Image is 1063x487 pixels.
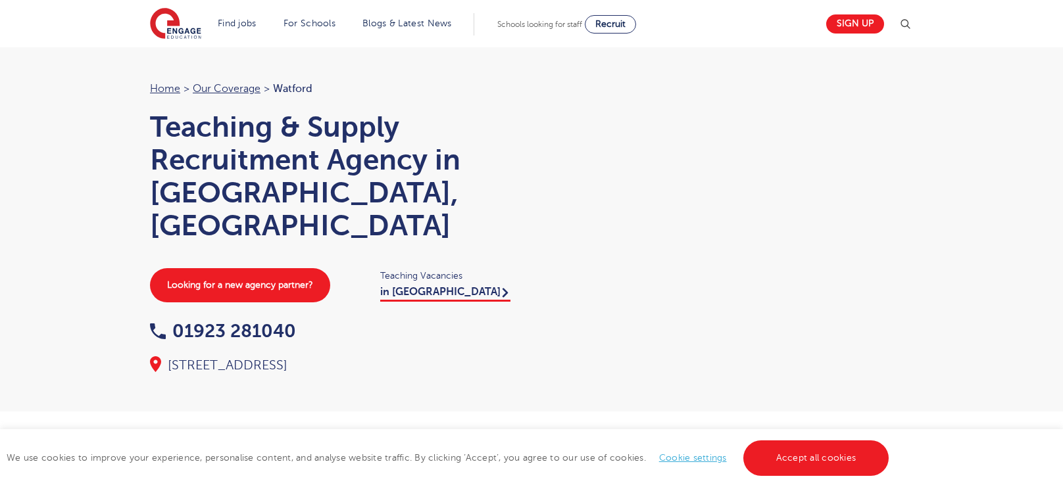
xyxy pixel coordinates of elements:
[150,83,180,95] a: Home
[150,321,296,341] a: 01923 281040
[284,18,335,28] a: For Schools
[497,20,582,29] span: Schools looking for staff
[380,268,518,283] span: Teaching Vacancies
[595,19,626,29] span: Recruit
[273,83,312,95] span: Watford
[264,83,270,95] span: >
[184,83,189,95] span: >
[585,15,636,34] a: Recruit
[150,356,518,375] div: [STREET_ADDRESS]
[218,18,257,28] a: Find jobs
[7,453,892,463] span: We use cookies to improve your experience, personalise content, and analyse website traffic. By c...
[380,286,510,302] a: in [GEOGRAPHIC_DATA]
[150,80,518,97] nav: breadcrumb
[826,14,884,34] a: Sign up
[659,453,727,463] a: Cookie settings
[150,8,201,41] img: Engage Education
[150,268,330,302] a: Looking for a new agency partner?
[362,18,452,28] a: Blogs & Latest News
[743,440,889,476] a: Accept all cookies
[193,83,260,95] a: Our coverage
[150,110,518,242] h1: Teaching & Supply Recruitment Agency in [GEOGRAPHIC_DATA], [GEOGRAPHIC_DATA]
